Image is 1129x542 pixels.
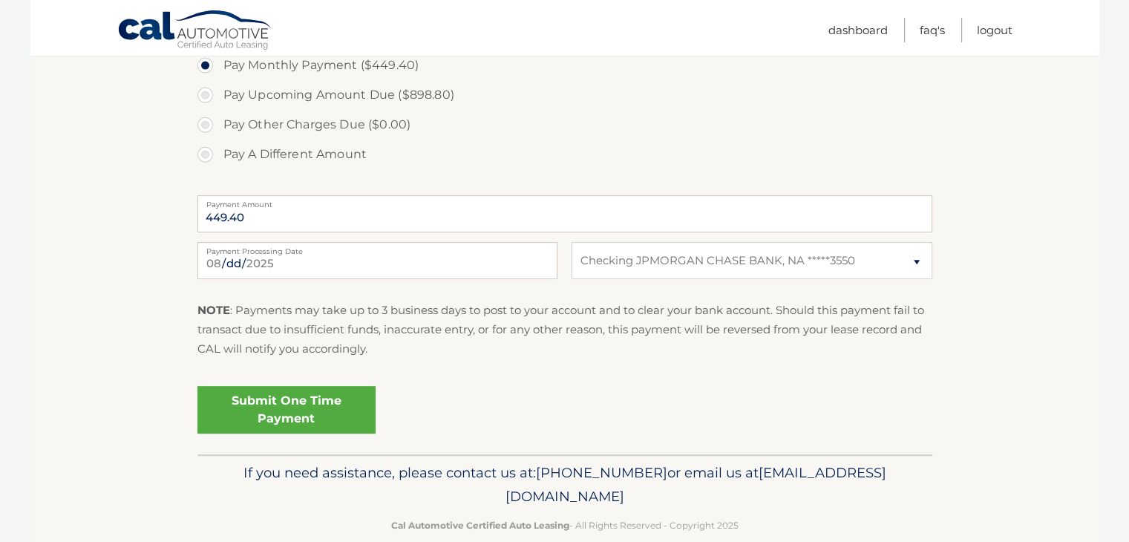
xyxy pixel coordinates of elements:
[197,303,230,317] strong: NOTE
[197,140,932,169] label: Pay A Different Amount
[197,386,376,434] a: Submit One Time Payment
[828,18,888,42] a: Dashboard
[197,301,932,359] p: : Payments may take up to 3 business days to post to your account and to clear your bank account....
[920,18,945,42] a: FAQ's
[197,80,932,110] label: Pay Upcoming Amount Due ($898.80)
[197,195,932,232] input: Payment Amount
[197,195,932,207] label: Payment Amount
[977,18,1012,42] a: Logout
[197,242,557,279] input: Payment Date
[197,242,557,254] label: Payment Processing Date
[197,50,932,80] label: Pay Monthly Payment ($449.40)
[207,517,923,533] p: - All Rights Reserved - Copyright 2025
[505,464,886,505] span: [EMAIL_ADDRESS][DOMAIN_NAME]
[117,10,273,53] a: Cal Automotive
[536,464,667,481] span: [PHONE_NUMBER]
[197,110,932,140] label: Pay Other Charges Due ($0.00)
[207,461,923,509] p: If you need assistance, please contact us at: or email us at
[391,520,569,531] strong: Cal Automotive Certified Auto Leasing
